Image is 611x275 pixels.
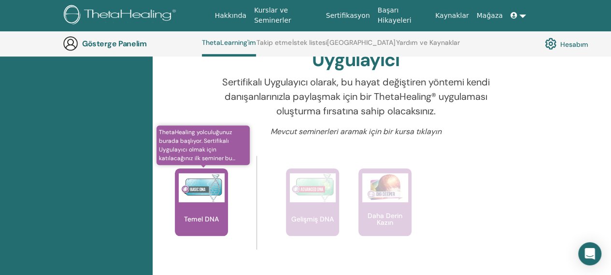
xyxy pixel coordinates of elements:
[63,36,78,51] img: generic-user-icon.jpg
[312,48,399,72] font: Uygulayıcı
[254,6,291,24] font: Kurslar ve Seminerler
[560,40,588,48] font: Hesabım
[256,38,292,47] font: Takip etme
[250,1,322,29] a: Kurslar ve Seminerler
[215,12,247,19] font: Hakkında
[290,173,336,202] img: Gelişmiş DNA
[202,38,256,47] font: ThetaLearning'im
[472,7,506,25] a: Mağaza
[327,39,396,54] a: [GEOGRAPHIC_DATA]
[292,38,327,47] font: İstek listesi
[326,12,370,19] font: Sertifikasyon
[286,168,339,255] a: Gelişmiş DNA Gelişmiş DNA
[179,173,225,202] img: Temel DNA
[431,7,473,25] a: Kaynaklar
[358,168,412,255] a: Daha Derin Kazın Daha Derin Kazın
[322,7,374,25] a: Sertifikasyon
[396,39,460,54] a: Yardım ve Kaynaklar
[545,35,556,52] img: cog.svg
[578,242,601,265] div: Open Intercom Messenger
[184,215,219,223] font: Temel DNA
[476,12,502,19] font: Mağaza
[82,39,146,49] font: Gösterge Panelim
[222,76,490,117] font: Sertifikalı Uygulayıcı olarak, bu hayat değiştiren yöntemi kendi danışanlarınızla paylaşmak için ...
[545,35,588,52] a: Hesabım
[175,168,228,255] a: ThetaHealing yolculuğunuz burada başlıyor. Sertifikalı Uygulayıcı olmak için katılacağınız ilk se...
[374,1,431,29] a: Başarı Hikayeleri
[159,128,235,162] font: ThetaHealing yolculuğunuz burada başlıyor. Sertifikalı Uygulayıcı olmak için katılacağınız ilk se...
[362,173,408,202] img: Daha Derin Kazın
[64,5,179,27] img: logo.png
[202,39,256,56] a: ThetaLearning'im
[270,126,441,137] font: Mevcut seminerleri aramak için bir kursa tıklayın
[292,39,327,54] a: İstek listesi
[378,6,412,24] font: Başarı Hikayeleri
[435,12,469,19] font: Kaynaklar
[327,38,396,47] font: [GEOGRAPHIC_DATA]
[256,39,292,54] a: Takip etme
[368,211,402,227] font: Daha Derin Kazın
[396,38,460,47] font: Yardım ve Kaynaklar
[211,7,251,25] a: Hakkında
[291,215,334,223] font: Gelişmiş DNA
